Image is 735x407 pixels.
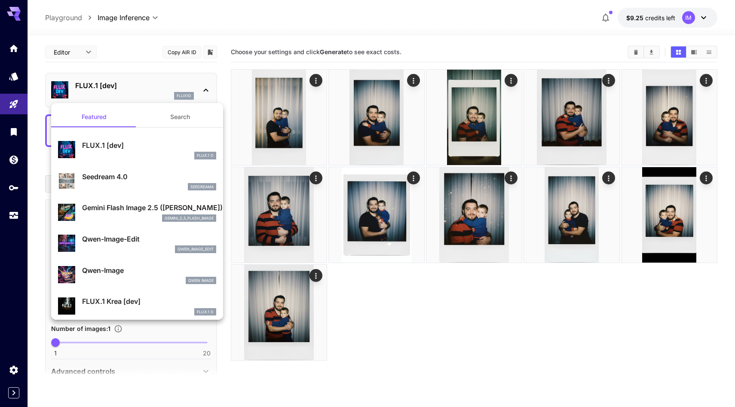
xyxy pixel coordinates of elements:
[82,296,216,306] p: FLUX.1 Krea [dev]
[82,140,216,150] p: FLUX.1 [dev]
[165,215,214,221] p: gemini_2_5_flash_image
[197,153,214,159] p: FLUX.1 D
[178,246,214,252] p: qwen_image_edit
[137,107,223,127] button: Search
[82,171,216,182] p: Seedream 4.0
[188,278,214,284] p: Qwen Image
[58,168,216,194] div: Seedream 4.0seedream4
[82,234,216,244] p: Qwen-Image-Edit
[58,262,216,288] div: Qwen-ImageQwen Image
[82,265,216,275] p: Qwen-Image
[51,107,137,127] button: Featured
[82,202,216,213] p: Gemini Flash Image 2.5 ([PERSON_NAME])
[58,230,216,257] div: Qwen-Image-Editqwen_image_edit
[190,184,214,190] p: seedream4
[58,199,216,225] div: Gemini Flash Image 2.5 ([PERSON_NAME])gemini_2_5_flash_image
[197,309,214,315] p: FLUX.1 D
[58,293,216,319] div: FLUX.1 Krea [dev]FLUX.1 D
[58,137,216,163] div: FLUX.1 [dev]FLUX.1 D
